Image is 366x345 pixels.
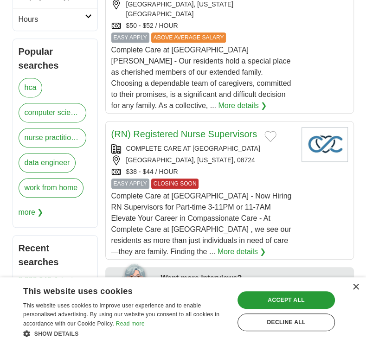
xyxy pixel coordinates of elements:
span: more ❯ [19,203,44,222]
a: (RN) Registered Nurse Supervisors [111,129,257,139]
a: nurse practitioner [19,128,86,147]
span: EASY APPLY [111,32,149,43]
img: Company logo [302,127,348,162]
div: COMPLETE CARE AT [GEOGRAPHIC_DATA] [111,144,294,153]
img: apply-iq-scientist.png [109,262,154,299]
a: Read more, opens a new window [116,320,145,327]
div: $50 - $52 / HOUR [111,21,294,31]
span: ABOVE AVERAGE SALARY [151,32,226,43]
div: Want more interviews? [161,273,348,284]
h2: Hours [19,14,85,25]
a: More details ❯ [218,100,267,111]
a: computer science [19,103,86,122]
span: This website uses cookies to improve user experience and to enable personalised advertising. By u... [23,302,219,327]
a: Hours [13,8,97,31]
div: [GEOGRAPHIC_DATA], [US_STATE], 08724 [111,155,294,165]
span: CLOSING SOON [151,179,199,189]
div: $38 - $44 / HOUR [111,167,294,177]
a: data engineer [19,153,76,172]
div: Show details [23,329,228,338]
a: More details ❯ [218,246,266,257]
span: Complete Care at [GEOGRAPHIC_DATA] - Now Hiring RN Supervisors for Part-time 3-11PM or 11-7AM Ele... [111,192,292,256]
span: EASY APPLY [111,179,149,189]
a: 8,032,942 Jobs in [GEOGRAPHIC_DATA] [19,276,96,295]
span: Complete Care at [GEOGRAPHIC_DATA][PERSON_NAME] - Our residents hold a special place as cherished... [111,46,291,109]
div: Close [352,284,359,291]
div: Decline all [238,313,335,331]
div: Accept all [238,291,335,309]
button: Add to favorite jobs [264,131,276,142]
span: Show details [34,331,79,337]
h2: Recent searches [19,241,92,269]
h2: Popular searches [19,45,92,72]
a: hca [19,78,43,97]
a: work from home [19,178,84,198]
div: This website uses cookies [23,283,205,297]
